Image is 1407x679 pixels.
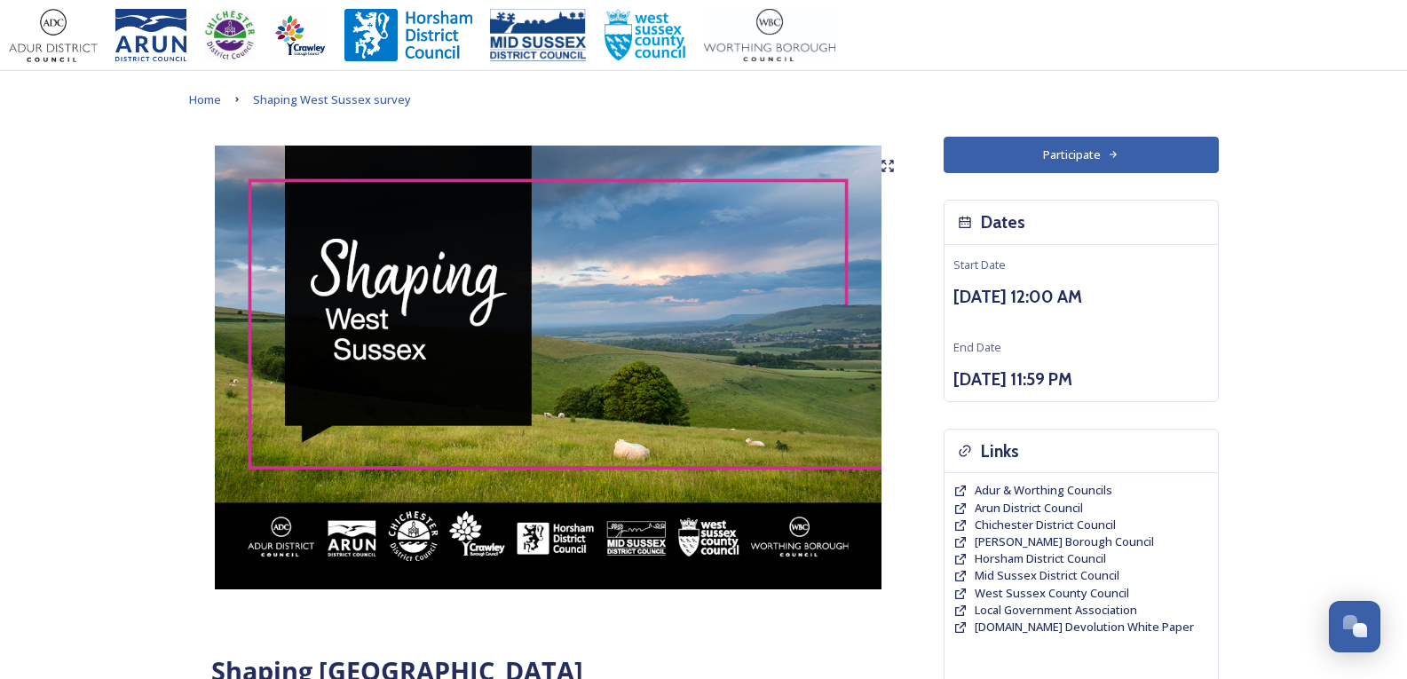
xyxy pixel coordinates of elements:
h3: Dates [981,209,1025,235]
span: Arun District Council [975,500,1083,516]
h3: [DATE] 12:00 AM [953,284,1209,310]
a: Home [189,89,221,110]
a: [DOMAIN_NAME] Devolution White Paper [975,619,1194,636]
a: Chichester District Council [975,517,1116,533]
img: Arun%20District%20Council%20logo%20blue%20CMYK.jpg [115,9,186,62]
a: Shaping West Sussex survey [253,89,411,110]
a: Local Government Association [975,602,1137,619]
span: Local Government Association [975,602,1137,618]
span: Adur & Worthing Councils [975,482,1112,498]
span: West Sussex County Council [975,585,1129,601]
img: Adur%20logo%20%281%29.jpeg [9,9,98,62]
a: Adur & Worthing Councils [975,482,1112,499]
a: Horsham District Council [975,550,1106,567]
a: West Sussex County Council [975,585,1129,602]
span: [PERSON_NAME] Borough Council [975,533,1154,549]
img: WSCCPos-Spot-25mm.jpg [604,9,687,62]
img: Crawley%20BC%20logo.jpg [273,9,327,62]
button: Participate [944,137,1219,173]
h3: Links [981,438,1019,464]
a: Arun District Council [975,500,1083,517]
button: Open Chat [1329,601,1380,652]
img: 150ppimsdc%20logo%20blue.png [490,9,586,62]
img: Horsham%20DC%20Logo.jpg [344,9,472,62]
span: Mid Sussex District Council [975,567,1119,583]
img: CDC%20Logo%20-%20you%20may%20have%20a%20better%20version.jpg [204,9,256,62]
span: End Date [953,339,1001,355]
span: Start Date [953,257,1006,272]
span: [DOMAIN_NAME] Devolution White Paper [975,619,1194,635]
img: Worthing_Adur%20%281%29.jpg [704,9,835,62]
h3: [DATE] 11:59 PM [953,367,1209,392]
a: [PERSON_NAME] Borough Council [975,533,1154,550]
span: Horsham District Council [975,550,1106,566]
span: Home [189,91,221,107]
span: Shaping West Sussex survey [253,91,411,107]
a: Mid Sussex District Council [975,567,1119,584]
